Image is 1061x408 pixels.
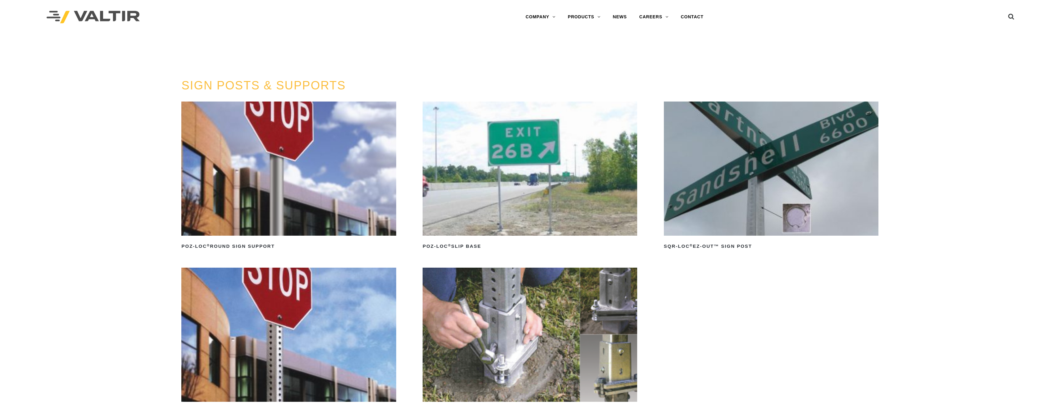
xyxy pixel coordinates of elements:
[562,11,607,23] a: PRODUCTS
[423,102,637,251] a: POZ-LOC®Slip Base
[633,11,675,23] a: CAREERS
[448,243,451,247] sup: ®
[690,243,693,247] sup: ®
[664,102,878,251] a: SQR-LOC®EZ-Out™ Sign Post
[181,102,396,251] a: POZ-LOC®Round Sign Support
[519,11,562,23] a: COMPANY
[47,11,140,24] img: Valtir
[207,243,210,247] sup: ®
[181,79,346,92] a: SIGN POSTS & SUPPORTS
[664,241,878,251] h2: SQR-LOC EZ-Out™ Sign Post
[181,241,396,251] h2: POZ-LOC Round Sign Support
[675,11,710,23] a: CONTACT
[607,11,633,23] a: NEWS
[423,241,637,251] h2: POZ-LOC Slip Base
